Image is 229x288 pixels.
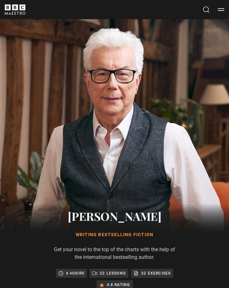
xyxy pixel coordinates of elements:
[50,232,179,238] h1: Writing Bestselling Fiction
[66,270,84,276] p: 6 hours
[218,6,224,13] button: Toggle navigation
[50,246,179,261] p: Get your novel to the top of the charts with the help of the international bestselling author.
[5,4,25,15] svg: BBC Maestro
[107,282,130,288] p: 4.8 rating
[100,270,126,276] p: 22 lessons
[50,208,179,224] h2: [PERSON_NAME]
[141,270,171,276] p: 32 exercises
